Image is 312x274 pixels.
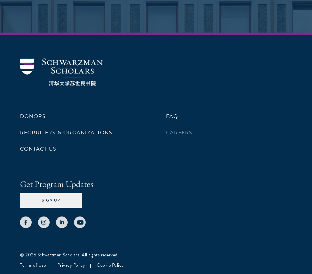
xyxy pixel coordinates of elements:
a: Careers [166,129,193,137]
a: Recruiters & Organizations [20,129,112,137]
a: Contact Us [20,145,56,153]
button: Sign Up [20,193,82,208]
a: Terms of Use [20,262,46,269]
h4: Get Program Updates [20,178,292,191]
a: Privacy Policy [57,262,85,269]
img: Schwarzman Scholars [20,59,103,86]
a: Cookie Policy [97,262,124,269]
a: FAQ [166,112,178,120]
div: © 2025 Schwarzman Scholars. All rights reserved. [20,251,292,258]
a: Donors [20,112,46,120]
